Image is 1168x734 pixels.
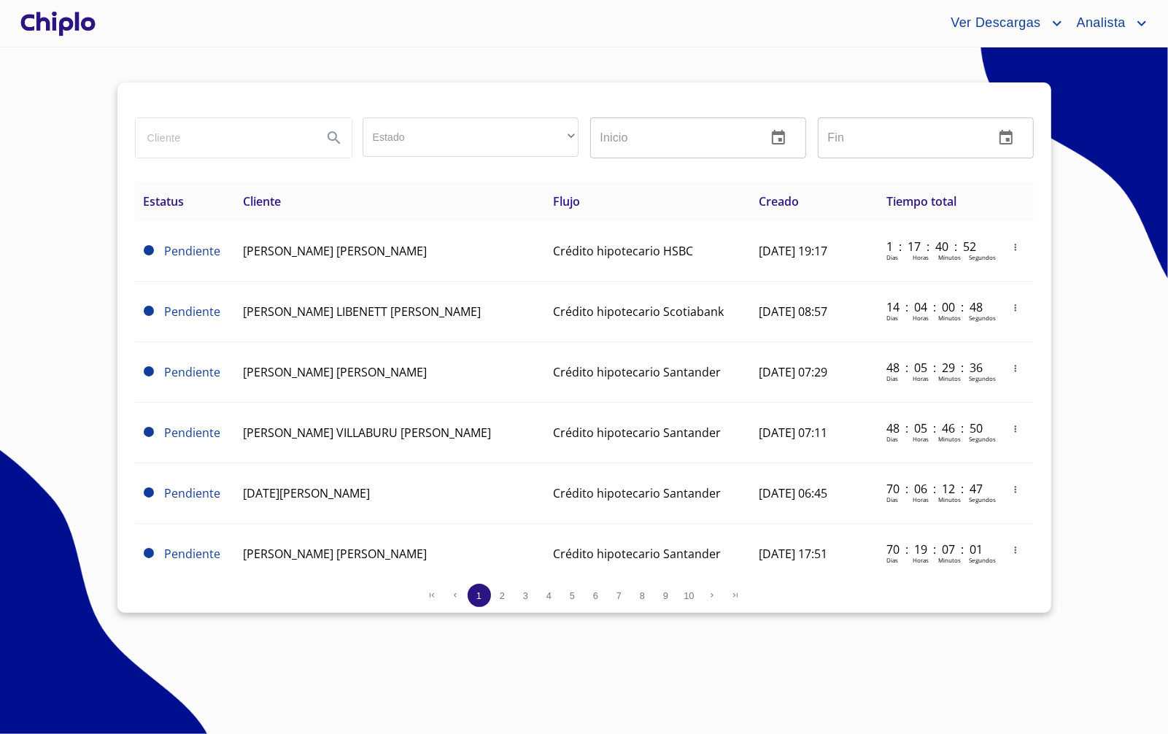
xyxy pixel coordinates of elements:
[165,364,221,380] span: Pendiente
[913,556,929,564] p: Horas
[243,485,370,501] span: [DATE][PERSON_NAME]
[759,546,828,562] span: [DATE] 17:51
[144,306,154,316] span: Pendiente
[144,487,154,498] span: Pendiente
[561,584,584,607] button: 5
[243,364,427,380] span: [PERSON_NAME] [PERSON_NAME]
[886,193,956,209] span: Tiempo total
[886,420,985,436] p: 48 : 05 : 46 : 50
[553,425,721,441] span: Crédito hipotecario Santander
[684,590,694,601] span: 10
[759,243,828,259] span: [DATE] 19:17
[165,243,221,259] span: Pendiente
[969,556,996,564] p: Segundos
[165,485,221,501] span: Pendiente
[969,314,996,322] p: Segundos
[886,541,985,557] p: 70 : 19 : 07 : 01
[243,243,427,259] span: [PERSON_NAME] [PERSON_NAME]
[1066,12,1150,35] button: account of current user
[886,360,985,376] p: 48 : 05 : 29 : 36
[759,364,828,380] span: [DATE] 07:29
[144,193,185,209] span: Estatus
[243,193,281,209] span: Cliente
[553,364,721,380] span: Crédito hipotecario Santander
[491,584,514,607] button: 2
[938,556,961,564] p: Minutos
[136,118,311,158] input: search
[913,253,929,261] p: Horas
[759,425,828,441] span: [DATE] 07:11
[886,374,898,382] p: Dias
[886,556,898,564] p: Dias
[144,366,154,376] span: Pendiente
[913,435,929,443] p: Horas
[886,314,898,322] p: Dias
[523,590,528,601] span: 3
[570,590,575,601] span: 5
[243,304,481,320] span: [PERSON_NAME] LIBENETT [PERSON_NAME]
[938,253,961,261] p: Minutos
[886,481,985,497] p: 70 : 06 : 12 : 47
[969,374,996,382] p: Segundos
[678,584,701,607] button: 10
[144,548,154,558] span: Pendiente
[886,435,898,443] p: Dias
[886,299,985,315] p: 14 : 04 : 00 : 48
[546,590,552,601] span: 4
[886,239,985,255] p: 1 : 17 : 40 : 52
[938,435,961,443] p: Minutos
[584,584,608,607] button: 6
[553,243,693,259] span: Crédito hipotecario HSBC
[640,590,645,601] span: 8
[553,546,721,562] span: Crédito hipotecario Santander
[165,546,221,562] span: Pendiente
[553,193,580,209] span: Flujo
[476,590,481,601] span: 1
[363,117,579,157] div: ​
[514,584,538,607] button: 3
[938,495,961,503] p: Minutos
[759,485,828,501] span: [DATE] 06:45
[500,590,505,601] span: 2
[608,584,631,607] button: 7
[144,427,154,437] span: Pendiente
[940,12,1048,35] span: Ver Descargas
[969,495,996,503] p: Segundos
[165,425,221,441] span: Pendiente
[663,590,668,601] span: 9
[616,590,622,601] span: 7
[468,584,491,607] button: 1
[938,374,961,382] p: Minutos
[913,314,929,322] p: Horas
[1066,12,1133,35] span: Analista
[940,12,1065,35] button: account of current user
[969,435,996,443] p: Segundos
[654,584,678,607] button: 9
[938,314,961,322] p: Minutos
[913,495,929,503] p: Horas
[553,304,724,320] span: Crédito hipotecario Scotiabank
[593,590,598,601] span: 6
[144,245,154,255] span: Pendiente
[913,374,929,382] p: Horas
[631,584,654,607] button: 8
[886,495,898,503] p: Dias
[759,193,800,209] span: Creado
[759,304,828,320] span: [DATE] 08:57
[317,120,352,155] button: Search
[243,546,427,562] span: [PERSON_NAME] [PERSON_NAME]
[165,304,221,320] span: Pendiente
[553,485,721,501] span: Crédito hipotecario Santander
[538,584,561,607] button: 4
[243,425,491,441] span: [PERSON_NAME] VILLABURU [PERSON_NAME]
[969,253,996,261] p: Segundos
[886,253,898,261] p: Dias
